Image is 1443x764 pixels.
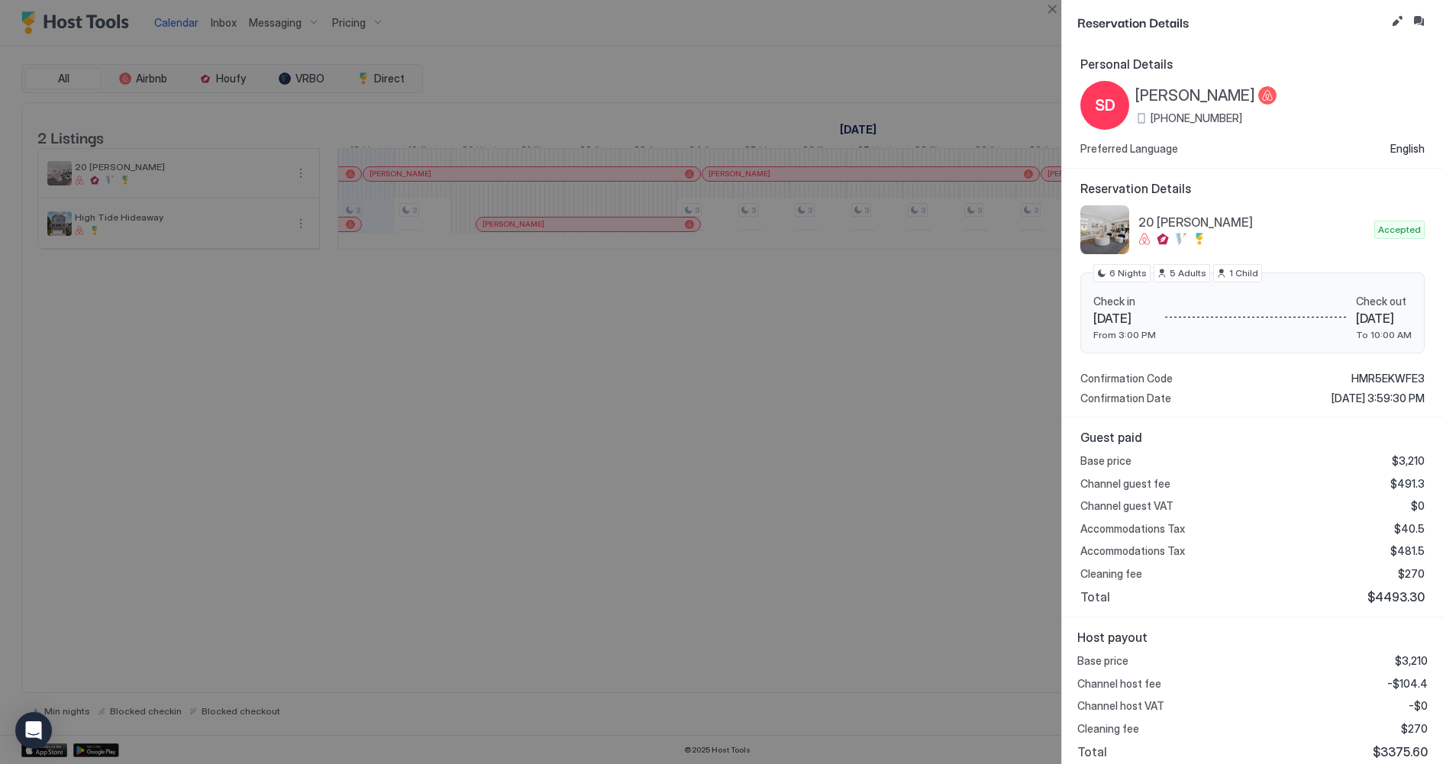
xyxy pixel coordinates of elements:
span: [DATE] 3:59:30 PM [1332,392,1425,405]
span: Accommodations Tax [1080,522,1185,536]
span: Guest paid [1080,430,1425,445]
span: Base price [1080,454,1131,468]
span: Channel guest VAT [1080,499,1173,513]
span: [PHONE_NUMBER] [1151,111,1242,125]
span: [PERSON_NAME] [1135,86,1255,105]
span: Confirmation Date [1080,392,1171,405]
button: Edit reservation [1388,12,1406,31]
span: Reservation Details [1080,181,1425,196]
span: Check out [1356,295,1412,308]
span: Accommodations Tax [1080,544,1185,558]
span: 6 Nights [1109,266,1147,280]
span: From 3:00 PM [1093,329,1156,340]
span: Channel guest fee [1080,477,1170,491]
span: [DATE] [1356,311,1412,326]
span: Channel host fee [1077,677,1161,691]
span: Accepted [1378,223,1421,237]
span: SD [1095,94,1115,117]
span: 5 Adults [1170,266,1206,280]
span: Base price [1077,654,1128,668]
span: -$104.4 [1387,677,1428,691]
span: Host payout [1077,630,1428,645]
span: $481.5 [1390,544,1425,558]
span: Preferred Language [1080,142,1178,156]
span: $4493.30 [1367,589,1425,604]
span: HMR5EKWFE3 [1351,372,1425,385]
span: Confirmation Code [1080,372,1173,385]
span: $3,210 [1395,654,1428,668]
span: -$0 [1409,699,1428,713]
div: Open Intercom Messenger [15,712,52,749]
span: English [1390,142,1425,156]
span: $491.3 [1390,477,1425,491]
span: Channel host VAT [1077,699,1164,713]
span: 20 [PERSON_NAME] [1138,214,1368,230]
span: 1 Child [1229,266,1258,280]
span: $0 [1411,499,1425,513]
span: Cleaning fee [1077,722,1139,736]
span: Cleaning fee [1080,567,1142,581]
button: Inbox [1409,12,1428,31]
div: listing image [1080,205,1129,254]
span: Total [1080,589,1110,604]
span: Check in [1093,295,1156,308]
span: [DATE] [1093,311,1156,326]
span: To 10:00 AM [1356,329,1412,340]
span: $270 [1398,567,1425,581]
span: Personal Details [1080,56,1425,72]
span: $3,210 [1392,454,1425,468]
span: Total [1077,744,1107,759]
span: Reservation Details [1077,12,1385,31]
span: $270 [1401,722,1428,736]
span: $40.5 [1394,522,1425,536]
span: $3375.60 [1373,744,1428,759]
